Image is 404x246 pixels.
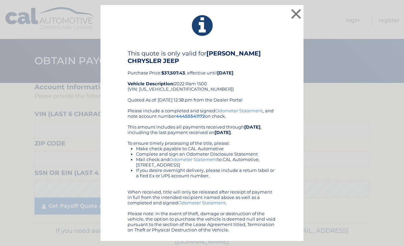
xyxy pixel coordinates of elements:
[161,70,185,75] b: $37,507.43
[178,200,226,205] a: Odometer Statement
[170,157,217,162] a: Odometer Statement
[136,146,276,151] li: Make check payable to CAL Automotive
[136,167,276,178] li: If you desire overnight delivery, please include a return label or a Fed Ex or UPS account number.
[128,81,174,86] strong: Vehicle Description:
[128,108,276,232] div: Please include a completed and signed , and note account number on check. This amount includes al...
[128,50,261,65] b: [PERSON_NAME] CHRYSLER JEEP
[136,157,276,167] li: Mail check and to CAL Automotive, [STREET_ADDRESS]
[289,7,303,21] button: ×
[136,151,276,157] li: Complete and sign an Odometer Disclosure Statement
[217,70,233,75] b: [DATE]
[176,113,205,119] a: 44455541172
[215,108,263,113] a: Odometer Statement
[128,50,276,65] h4: This quote is only valid for
[215,130,231,135] b: [DATE]
[244,124,261,130] b: [DATE]
[128,50,276,108] div: Purchase Price: , effective until 2022 Ram 1500 (VIN: [US_VEHICLE_IDENTIFICATION_NUMBER]) Quoted ...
